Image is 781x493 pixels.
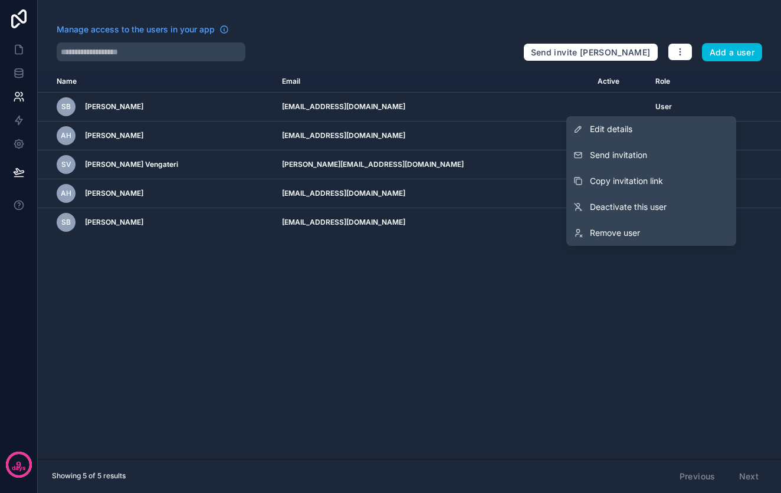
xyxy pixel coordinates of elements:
span: [PERSON_NAME] [85,218,143,227]
span: AH [61,189,71,198]
span: Copy invitation link [590,175,663,187]
td: [EMAIL_ADDRESS][DOMAIN_NAME] [275,121,590,150]
span: SB [61,102,71,111]
span: Manage access to the users in your app [57,24,215,35]
td: [EMAIL_ADDRESS][DOMAIN_NAME] [275,93,590,121]
span: [PERSON_NAME] [85,131,143,140]
td: [PERSON_NAME][EMAIL_ADDRESS][DOMAIN_NAME] [275,150,590,179]
span: User [655,102,672,111]
span: [PERSON_NAME] [85,102,143,111]
th: Name [38,71,275,93]
th: Email [275,71,590,93]
span: Deactivate this user [590,201,667,213]
button: Send invite [PERSON_NAME] [523,43,658,62]
th: Active [590,71,648,93]
button: Copy invitation link [566,168,736,194]
td: [EMAIL_ADDRESS][DOMAIN_NAME] [275,179,590,208]
span: Edit details [590,123,632,135]
span: [PERSON_NAME] Vengateri [85,160,178,169]
span: Remove user [590,227,640,239]
p: 9 [16,459,21,471]
button: Send invitation [566,142,736,168]
a: Deactivate this user [566,194,736,220]
p: days [12,464,26,473]
button: Add a user [702,43,763,62]
span: Showing 5 of 5 results [52,471,126,481]
span: [PERSON_NAME] [85,189,143,198]
span: Send invitation [590,149,647,161]
a: Remove user [566,220,736,246]
div: scrollable content [38,71,781,459]
a: Manage access to the users in your app [57,24,229,35]
th: Role [648,71,739,93]
span: AH [61,131,71,140]
a: Edit details [566,116,736,142]
span: SV [61,160,71,169]
td: [EMAIL_ADDRESS][DOMAIN_NAME] [275,208,590,237]
span: sB [61,218,71,227]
